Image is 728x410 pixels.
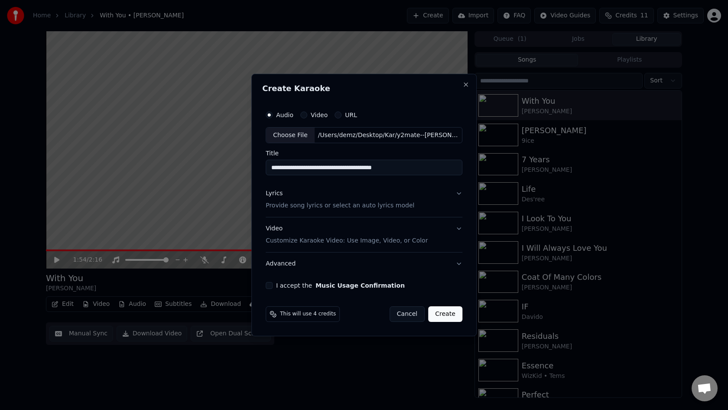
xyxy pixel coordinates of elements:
label: I accept the [276,282,405,289]
button: LyricsProvide song lyrics or select an auto lyrics model [266,183,462,217]
span: This will use 4 credits [280,311,336,318]
div: Lyrics [266,190,283,198]
label: Audio [276,112,293,118]
h2: Create Karaoke [262,85,466,92]
button: Advanced [266,253,462,275]
label: Title [266,151,462,157]
p: Customize Karaoke Video: Use Image, Video, or Color [266,236,428,245]
button: Create [428,306,462,322]
button: VideoCustomize Karaoke Video: Use Image, Video, or Color [266,218,462,253]
div: Choose File [266,128,315,143]
label: URL [345,112,357,118]
label: Video [311,112,328,118]
p: Provide song lyrics or select an auto lyrics model [266,202,414,210]
div: /Users/demz/Desktop/Kar/y2mate--[PERSON_NAME]-Someone-You-Loved-Lyrics.mp3 [315,131,462,140]
button: Cancel [390,306,425,322]
div: Video [266,225,428,246]
button: I accept the [315,282,405,289]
